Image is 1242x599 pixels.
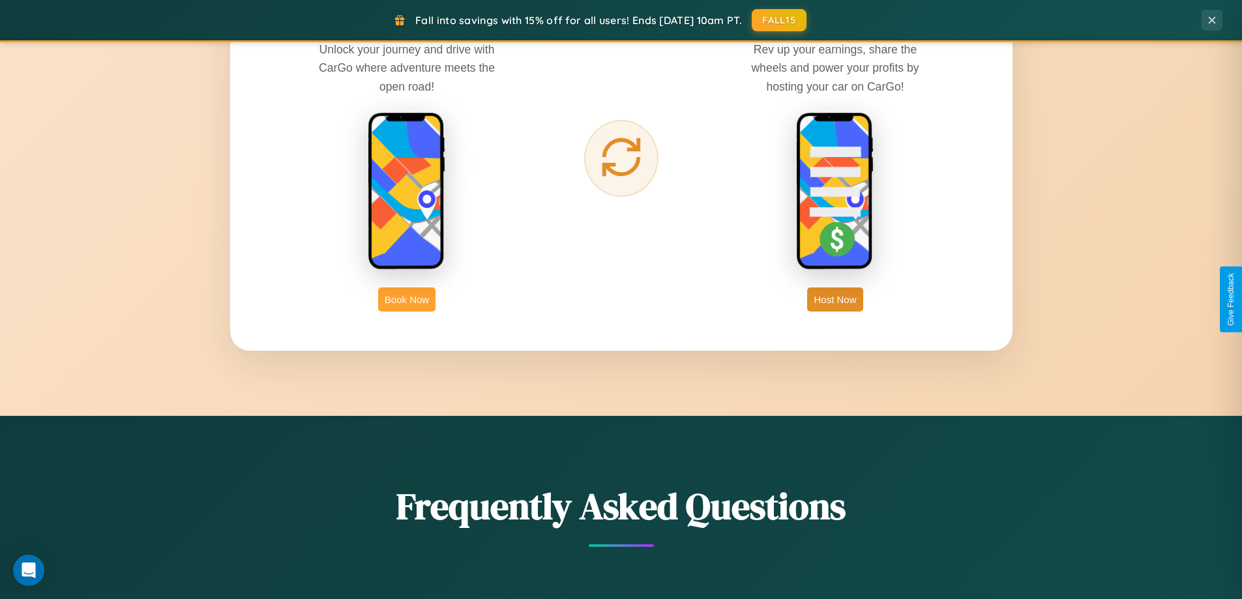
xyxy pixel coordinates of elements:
h2: Frequently Asked Questions [230,481,1013,531]
div: Give Feedback [1226,273,1235,326]
button: FALL15 [752,9,806,31]
button: Book Now [378,287,436,312]
img: host phone [796,112,874,271]
p: Unlock your journey and drive with CarGo where adventure meets the open road! [309,40,505,95]
img: rent phone [368,112,446,271]
span: Fall into savings with 15% off for all users! Ends [DATE] 10am PT. [415,14,742,27]
div: Open Intercom Messenger [13,555,44,586]
button: Host Now [807,287,863,312]
p: Rev up your earnings, share the wheels and power your profits by hosting your car on CarGo! [737,40,933,95]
